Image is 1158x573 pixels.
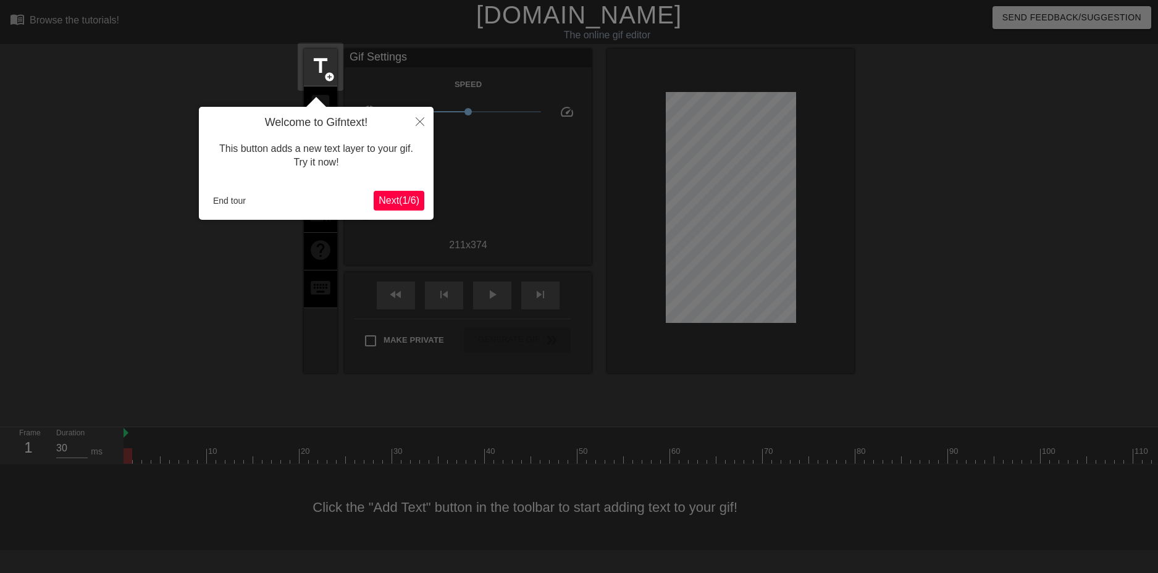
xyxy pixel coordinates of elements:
div: This button adds a new text layer to your gif. Try it now! [208,130,424,182]
span: Next ( 1 / 6 ) [379,195,419,206]
h4: Welcome to Gifntext! [208,116,424,130]
button: End tour [208,191,251,210]
button: Next [374,191,424,211]
button: Close [406,107,434,135]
